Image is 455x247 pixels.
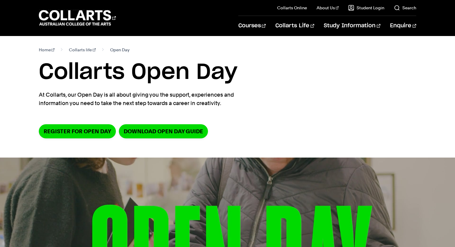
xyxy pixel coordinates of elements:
a: Enquire [390,16,416,36]
a: Student Login [348,5,384,11]
div: Go to homepage [39,9,116,26]
a: About Us [317,5,339,11]
a: Courses [238,16,266,36]
a: Study Information [324,16,380,36]
a: DOWNLOAD OPEN DAY GUIDE [119,124,208,138]
a: Search [394,5,416,11]
p: At Collarts, our Open Day is all about giving you the support, experiences and information you ne... [39,91,258,107]
h1: Collarts Open Day [39,59,416,86]
a: Collarts Life [275,16,314,36]
a: Register for Open Day [39,124,116,138]
a: Collarts life [69,46,96,54]
a: Home [39,46,55,54]
span: Open Day [110,46,129,54]
a: Collarts Online [277,5,307,11]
